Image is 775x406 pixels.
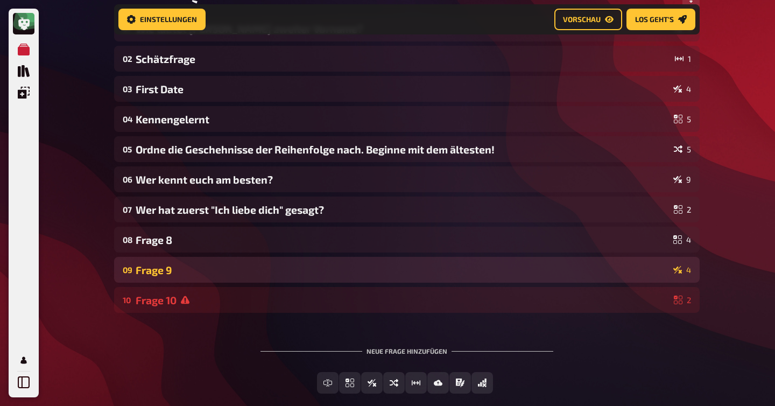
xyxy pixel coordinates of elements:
div: Frage 8 [136,234,669,246]
div: Wer hat zuerst "Ich liebe dich" gesagt? [136,204,670,216]
button: Bild-Antwort [427,372,449,394]
button: Vorschau [554,9,622,30]
button: Los geht's [626,9,695,30]
div: 4 [673,265,691,274]
div: 1 [675,54,691,63]
button: Einfachauswahl [339,372,361,394]
a: Meine Quizze [13,39,34,60]
div: 05 [123,144,131,154]
div: 04 [123,114,131,124]
div: Neue Frage hinzufügen [260,330,553,363]
div: Wer kennt euch am besten? [136,173,669,186]
div: 4 [673,235,691,244]
span: Vorschau [563,16,601,23]
div: First Date [136,83,669,95]
div: 06 [123,174,131,184]
div: Schätzfrage [136,53,671,65]
button: Einstellungen [118,9,206,30]
div: Frage 10 [136,294,670,306]
div: 10 [123,295,131,305]
div: 08 [123,235,131,244]
button: Wahr / Falsch [361,372,383,394]
span: Einstellungen [140,16,197,23]
div: 2 [674,296,691,304]
button: Offline Frage [471,372,493,394]
button: Sortierfrage [383,372,405,394]
div: 5 [674,115,691,123]
button: Prosa (Langtext) [449,372,471,394]
a: Mein Konto [13,349,34,371]
div: Frage 9 [136,264,669,276]
div: Kennengelernt [136,113,670,125]
div: 2 [674,205,691,214]
span: Los geht's [635,16,674,23]
div: Ordne die Geschehnisse der Reihenfolge nach. Beginne mit dem ältesten! [136,143,670,156]
a: Einblendungen [13,82,34,103]
div: 4 [673,85,691,93]
button: Schätzfrage [405,372,427,394]
div: 02 [123,54,131,64]
button: Freitext Eingabe [317,372,339,394]
div: 09 [123,265,131,275]
div: 03 [123,84,131,94]
div: 5 [674,145,691,153]
a: Quiz Sammlung [13,60,34,82]
div: 9 [673,175,691,184]
div: 07 [123,205,131,214]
